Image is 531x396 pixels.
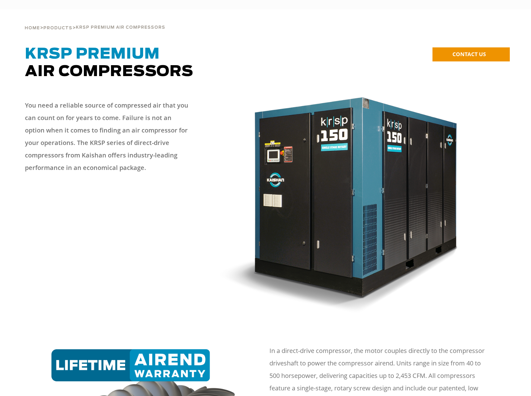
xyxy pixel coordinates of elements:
p: You need a reliable source of compressed air that you can count on for years to come. Failure is ... [25,99,192,174]
a: Home [25,25,40,31]
span: KRSP Premium [25,47,160,62]
span: CONTACT US [452,51,486,58]
a: Products [43,25,72,31]
a: CONTACT US [432,47,510,61]
span: Air Compressors [25,47,193,79]
span: krsp premium air compressors [76,26,165,30]
img: krsp150 [220,93,478,313]
div: > > [25,9,165,33]
span: Home [25,26,40,30]
span: Products [43,26,72,30]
